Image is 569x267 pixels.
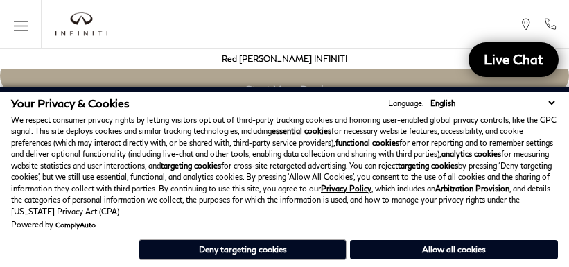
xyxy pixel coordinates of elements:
strong: analytics cookies [441,149,501,158]
div: Language: [388,99,424,107]
div: Powered by [11,221,96,229]
a: Red [PERSON_NAME] INFINITI [222,53,347,64]
strong: targeting cookies [161,161,221,170]
a: infiniti [55,12,107,36]
button: Deny targeting cookies [139,239,347,260]
a: ComplyAuto [55,221,96,229]
select: Language Select [427,97,558,109]
strong: functional cookies [335,138,399,147]
strong: essential cookies [272,126,331,135]
a: Privacy Policy [321,184,371,193]
span: Start Your Deal [245,83,324,96]
strong: targeting cookies [398,161,458,170]
a: Live Chat [469,42,559,77]
span: Your Privacy & Cookies [11,96,130,110]
p: We respect consumer privacy rights by letting visitors opt out of third-party tracking cookies an... [11,114,558,218]
strong: Arbitration Provision [435,184,509,193]
button: Allow all cookies [350,240,558,259]
span: Live Chat [477,51,550,68]
img: INFINITI [55,12,107,36]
